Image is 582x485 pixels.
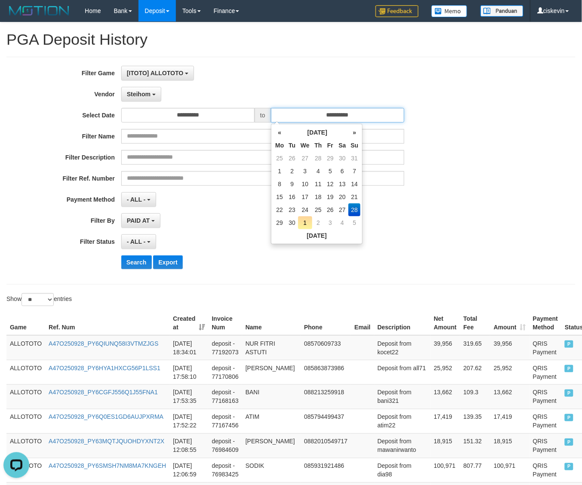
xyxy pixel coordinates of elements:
td: [DATE] 12:06:59 [169,458,208,482]
span: PAID [565,390,573,397]
span: Steihom [127,91,151,98]
td: 085794499437 [301,409,351,433]
td: 3 [324,216,336,229]
td: [DATE] 18:34:01 [169,335,208,360]
td: 23 [286,203,298,216]
span: PAID [565,439,573,446]
td: 3 [298,165,312,178]
td: 39,956 [490,335,530,360]
th: Th [312,139,325,152]
td: Deposit from dia98 [374,458,431,482]
span: PAID [565,365,573,372]
th: Total Fee [460,311,490,335]
span: - ALL - [127,196,146,203]
td: [DATE] 12:08:55 [169,433,208,458]
th: Net Amount [431,311,460,335]
td: 27 [336,203,349,216]
td: QRIS Payment [530,360,561,384]
td: 17,419 [490,409,530,433]
td: 11 [312,178,325,190]
button: [ITOTO] ALLOTOTO [121,66,194,80]
td: 22 [273,203,286,216]
td: deposit - 77192073 [208,335,242,360]
td: 39,956 [431,335,460,360]
th: Tu [286,139,298,152]
td: ALLOTOTO [6,360,45,384]
td: 13 [336,178,349,190]
td: ALLOTOTO [6,409,45,433]
td: 18,915 [490,433,530,458]
td: NUR FITRI ASTUTI [242,335,301,360]
td: 8 [273,178,286,190]
a: A47O250928_PY6QIUNQ58I3VTMZJGS [49,340,158,347]
img: Feedback.jpg [376,5,419,17]
td: 17,419 [431,409,460,433]
td: ALLOTOTO [6,384,45,409]
td: 18 [312,190,325,203]
td: 207.62 [460,360,490,384]
td: 18,915 [431,433,460,458]
td: 28 [348,203,360,216]
span: to [255,108,271,123]
td: 26 [324,203,336,216]
span: PAID AT [127,217,150,224]
td: 29 [273,216,286,229]
td: QRIS Payment [530,384,561,409]
img: Button%20Memo.svg [431,5,468,17]
td: ALLOTOTO [6,433,45,458]
td: 088213259918 [301,384,351,409]
th: Description [374,311,431,335]
td: 4 [312,165,325,178]
td: [DATE] 17:58:10 [169,360,208,384]
th: Ref. Num [45,311,169,335]
td: 20 [336,190,349,203]
td: [PERSON_NAME] [242,433,301,458]
td: 139.35 [460,409,490,433]
th: We [298,139,312,152]
td: 2 [312,216,325,229]
td: QRIS Payment [530,335,561,360]
td: 151.32 [460,433,490,458]
td: 9 [286,178,298,190]
td: 25 [273,152,286,165]
td: 15 [273,190,286,203]
a: A47O250928_PY6SMSH7NM8MA7KNGEH [49,463,166,470]
td: 10 [298,178,312,190]
td: 24 [298,203,312,216]
td: 5 [324,165,336,178]
td: 807.77 [460,458,490,482]
a: A47O250928_PY6CGFJ556Q1J55FNA1 [49,389,158,396]
th: Sa [336,139,349,152]
button: PAID AT [121,213,160,228]
th: » [348,126,360,139]
td: QRIS Payment [530,458,561,482]
h1: PGA Deposit History [6,31,576,48]
td: 31 [348,152,360,165]
th: Invoice Num [208,311,242,335]
td: 30 [286,216,298,229]
span: PAID [565,463,573,470]
td: [DATE] 17:52:22 [169,409,208,433]
td: 1 [273,165,286,178]
th: Name [242,311,301,335]
td: 085931921486 [301,458,351,482]
td: QRIS Payment [530,433,561,458]
td: QRIS Payment [530,409,561,433]
th: Phone [301,311,351,335]
span: PAID [565,414,573,421]
span: [ITOTO] ALLOTOTO [127,70,183,77]
td: SODIK [242,458,301,482]
td: 12 [324,178,336,190]
td: Deposit from mawanirwanto [374,433,431,458]
td: Deposit from bani321 [374,384,431,409]
span: PAID [565,341,573,348]
td: 28 [312,152,325,165]
button: Export [153,255,182,269]
th: Email [351,311,374,335]
img: panduan.png [480,5,523,17]
a: A47O250928_PY6HYA1HXCG56P1LSS1 [49,365,160,371]
th: [DATE] [273,229,360,242]
td: 13,662 [490,384,530,409]
th: [DATE] [286,126,348,139]
td: 6 [336,165,349,178]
